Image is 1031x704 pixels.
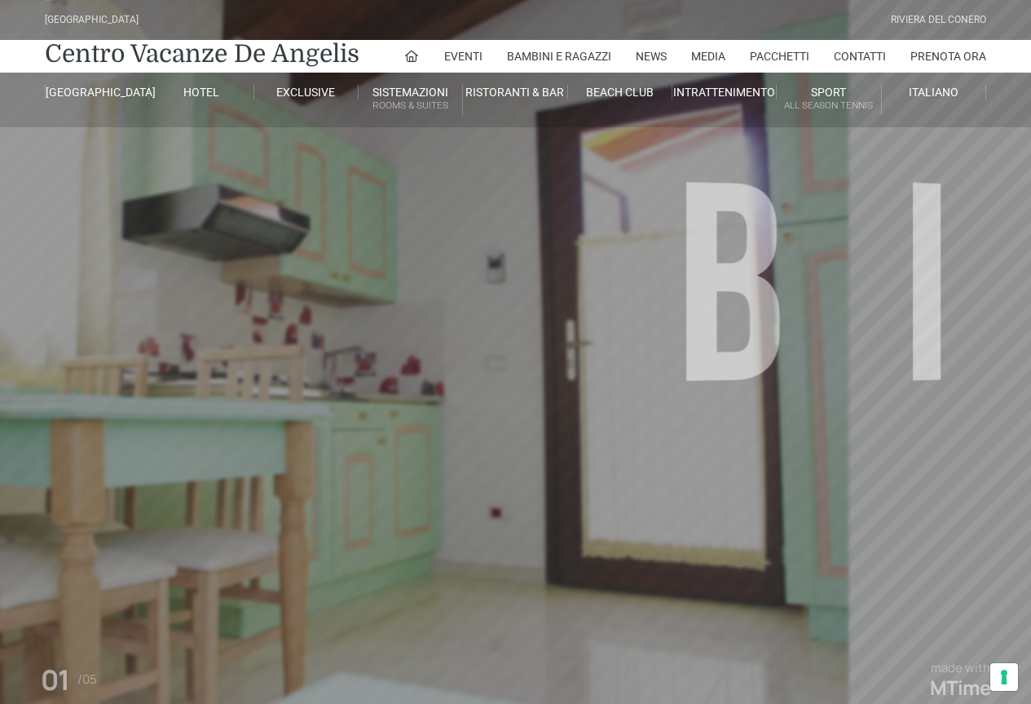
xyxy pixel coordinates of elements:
[891,12,986,28] div: Riviera Del Conero
[444,40,482,73] a: Eventi
[910,40,986,73] a: Prenota Ora
[691,40,725,73] a: Media
[463,85,567,100] a: Ristoranti & Bar
[568,85,672,100] a: Beach Club
[990,663,1018,691] button: Le tue preferenze relative al consenso per le tecnologie di tracciamento
[359,85,463,115] a: SistemazioniRooms & Suites
[777,98,880,113] small: All Season Tennis
[149,85,253,100] a: Hotel
[359,98,462,113] small: Rooms & Suites
[45,85,149,100] a: [GEOGRAPHIC_DATA]
[777,85,881,115] a: SportAll Season Tennis
[636,40,667,73] a: News
[909,86,958,99] span: Italiano
[45,38,359,70] a: Centro Vacanze De Angelis
[750,40,809,73] a: Pacchetti
[882,85,986,100] a: Italiano
[45,12,139,28] div: [GEOGRAPHIC_DATA]
[507,40,611,73] a: Bambini e Ragazzi
[672,85,777,100] a: Intrattenimento
[254,85,359,100] a: Exclusive
[834,40,886,73] a: Contatti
